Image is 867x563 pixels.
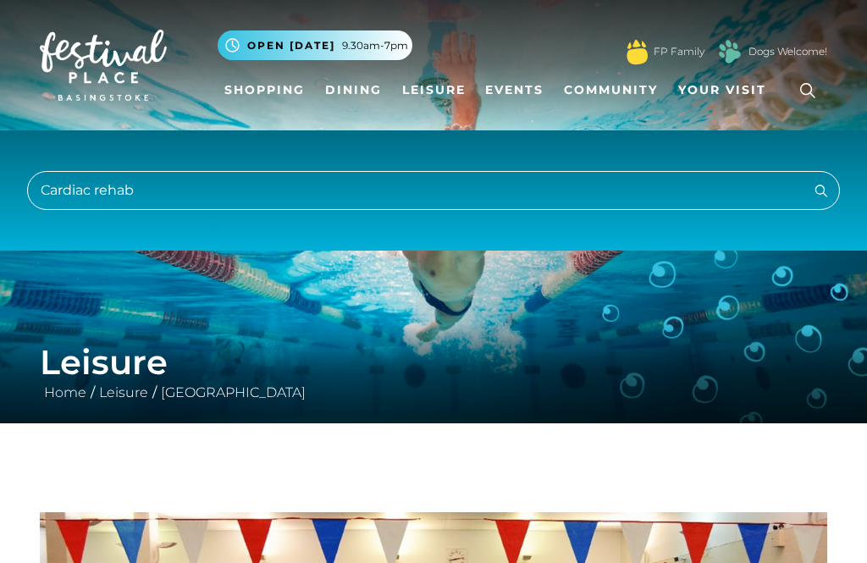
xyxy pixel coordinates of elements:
a: Leisure [395,75,472,106]
a: [GEOGRAPHIC_DATA] [157,384,310,400]
a: Home [40,384,91,400]
input: Search... [27,171,840,210]
h1: Leisure [40,342,827,383]
a: Community [557,75,665,106]
img: Festival Place Logo [40,30,167,101]
a: Leisure [95,384,152,400]
a: Dogs Welcome! [748,44,827,59]
a: Shopping [218,75,312,106]
span: 9.30am-7pm [342,38,408,53]
span: Open [DATE] [247,38,335,53]
a: Events [478,75,550,106]
a: FP Family [654,44,704,59]
a: Your Visit [671,75,781,106]
div: / / [27,342,840,403]
a: Dining [318,75,389,106]
button: Open [DATE] 9.30am-7pm [218,30,412,60]
span: Your Visit [678,81,766,99]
